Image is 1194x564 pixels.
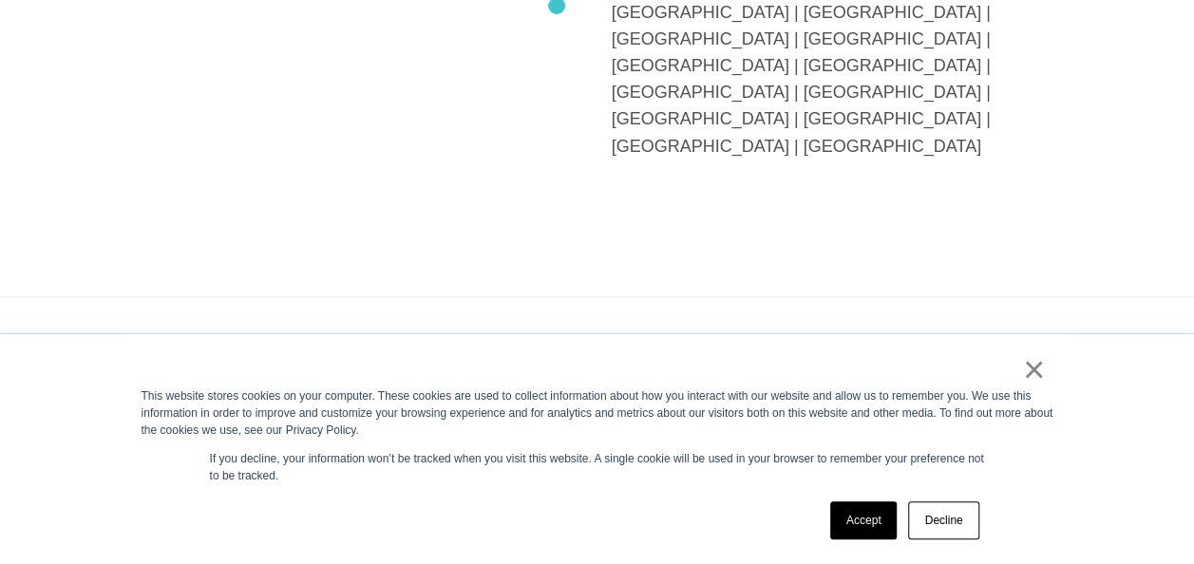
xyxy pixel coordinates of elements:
[830,501,898,539] a: Accept
[142,387,1053,439] div: This website stores cookies on your computer. These cookies are used to collect information about...
[210,450,985,484] p: If you decline, your information won’t be tracked when you visit this website. A single cookie wi...
[908,501,978,539] a: Decline
[1023,361,1046,378] a: ×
